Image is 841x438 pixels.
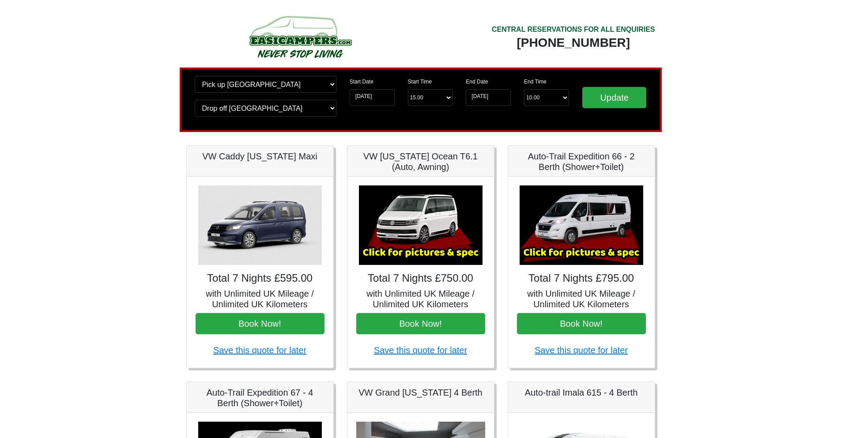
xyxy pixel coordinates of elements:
[196,313,324,334] button: Book Now!
[466,89,511,106] input: Return Date
[196,387,324,408] h5: Auto-Trail Expedition 67 - 4 Berth (Shower+Toilet)
[356,288,485,310] h5: with Unlimited UK Mileage / Unlimited UK Kilometers
[356,387,485,398] h5: VW Grand [US_STATE] 4 Berth
[408,78,432,86] label: Start Time
[359,185,483,265] img: VW California Ocean T6.1 (Auto, Awning)
[356,313,485,334] button: Book Now!
[216,12,384,61] img: campers-checkout-logo.png
[213,345,306,355] a: Save this quote for later
[517,288,646,310] h5: with Unlimited UK Mileage / Unlimited UK Kilometers
[520,185,643,265] img: Auto-Trail Expedition 66 - 2 Berth (Shower+Toilet)
[517,387,646,398] h5: Auto-trail Imala 615 - 4 Berth
[517,272,646,285] h4: Total 7 Nights £795.00
[535,345,628,355] a: Save this quote for later
[356,151,485,172] h5: VW [US_STATE] Ocean T6.1 (Auto, Awning)
[350,89,395,106] input: Start Date
[517,151,646,172] h5: Auto-Trail Expedition 66 - 2 Berth (Shower+Toilet)
[196,151,324,162] h5: VW Caddy [US_STATE] Maxi
[466,78,488,86] label: End Date
[350,78,373,86] label: Start Date
[374,345,467,355] a: Save this quote for later
[517,313,646,334] button: Book Now!
[582,87,647,108] input: Update
[524,78,547,86] label: End Time
[196,272,324,285] h4: Total 7 Nights £595.00
[492,24,655,35] div: CENTRAL RESERVATIONS FOR ALL ENQUIRIES
[492,35,655,51] div: [PHONE_NUMBER]
[196,288,324,310] h5: with Unlimited UK Mileage / Unlimited UK Kilometers
[356,272,485,285] h4: Total 7 Nights £750.00
[198,185,322,265] img: VW Caddy California Maxi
